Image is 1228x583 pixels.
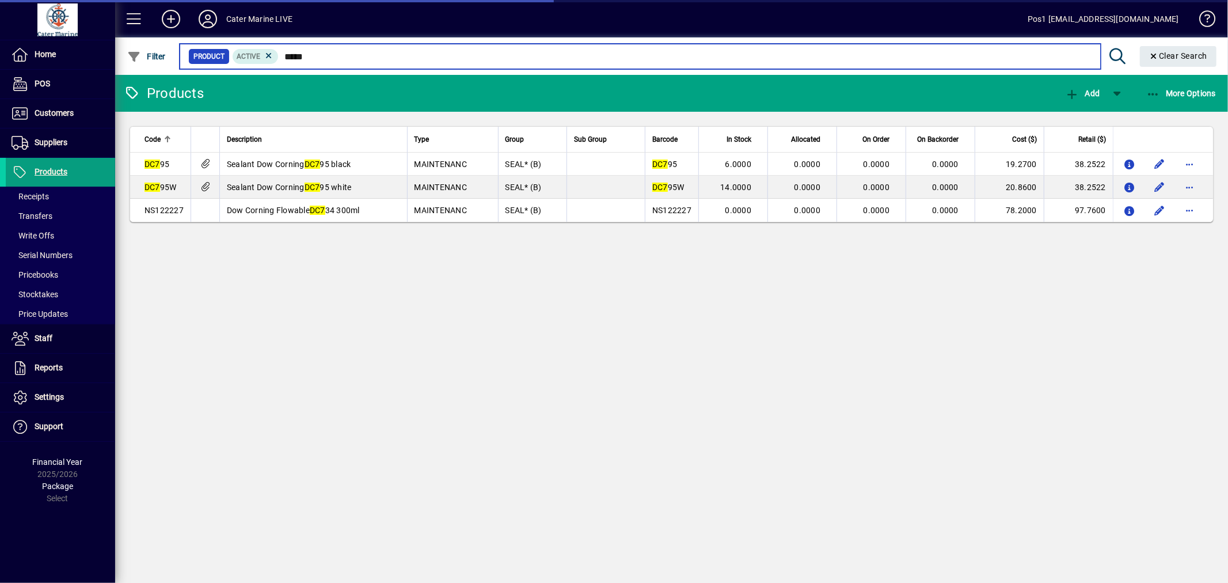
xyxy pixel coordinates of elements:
[720,183,751,192] span: 14.0000
[652,133,678,146] span: Barcode
[227,133,262,146] span: Description
[652,160,668,169] em: DC7
[12,309,68,319] span: Price Updates
[415,206,467,215] span: MAINTENANC
[193,51,225,62] span: Product
[415,160,467,169] span: MAINTENANC
[1065,89,1100,98] span: Add
[1191,2,1214,40] a: Knowledge Base
[574,133,638,146] div: Sub Group
[1143,83,1219,104] button: More Options
[917,133,959,146] span: On Backorder
[35,334,52,343] span: Staff
[12,251,73,260] span: Serial Numbers
[35,108,74,118] span: Customers
[706,133,762,146] div: In Stock
[1044,199,1113,222] td: 97.7600
[227,133,400,146] div: Description
[725,206,752,215] span: 0.0000
[1078,133,1106,146] span: Retail ($)
[933,183,959,192] span: 0.0000
[35,79,50,88] span: POS
[6,304,115,324] a: Price Updates
[415,183,467,192] span: MAINTENANC
[1044,176,1113,199] td: 38.2522
[233,49,279,64] mat-chip: Activation Status: Active
[652,133,691,146] div: Barcode
[1146,89,1216,98] span: More Options
[415,133,429,146] span: Type
[1044,153,1113,176] td: 38.2522
[652,206,691,215] span: NS122227
[975,153,1044,176] td: 19.2700
[794,183,821,192] span: 0.0000
[791,133,820,146] span: Allocated
[6,206,115,226] a: Transfers
[6,226,115,245] a: Write Offs
[145,160,160,169] em: DC7
[189,9,226,29] button: Profile
[794,160,821,169] span: 0.0000
[145,133,161,146] span: Code
[862,133,889,146] span: On Order
[933,160,959,169] span: 0.0000
[975,199,1044,222] td: 78.2000
[1180,178,1199,196] button: More options
[6,324,115,353] a: Staff
[12,192,49,201] span: Receipts
[1150,155,1169,173] button: Edit
[864,206,890,215] span: 0.0000
[505,206,542,215] span: SEAL* (B)
[12,211,52,221] span: Transfers
[127,52,166,61] span: Filter
[35,138,67,147] span: Suppliers
[6,285,115,304] a: Stocktakes
[1140,46,1217,67] button: Clear
[227,160,351,169] span: Sealant Dow Corning 95 black
[6,40,115,69] a: Home
[505,133,524,146] span: Group
[6,383,115,412] a: Settings
[12,290,58,299] span: Stocktakes
[145,133,184,146] div: Code
[505,160,542,169] span: SEAL* (B)
[975,176,1044,199] td: 20.8600
[933,206,959,215] span: 0.0000
[6,245,115,265] a: Serial Numbers
[574,133,607,146] span: Sub Group
[33,457,83,467] span: Financial Year
[237,52,261,60] span: Active
[505,133,560,146] div: Group
[1180,155,1199,173] button: More options
[6,70,115,99] a: POS
[124,46,169,67] button: Filter
[6,412,115,441] a: Support
[35,392,64,402] span: Settings
[725,160,752,169] span: 6.0000
[305,183,320,192] em: DC7
[652,183,685,192] span: 95W
[145,206,184,215] span: NS122227
[305,160,320,169] em: DC7
[42,482,73,491] span: Package
[652,183,668,192] em: DC7
[6,354,115,383] a: Reports
[35,167,67,176] span: Products
[35,50,56,59] span: Home
[227,206,360,215] span: Dow Corning Flowable 34 300ml
[227,183,352,192] span: Sealant Dow Corning 95 white
[913,133,969,146] div: On Backorder
[145,183,160,192] em: DC7
[35,422,63,431] span: Support
[12,231,54,240] span: Write Offs
[6,265,115,285] a: Pricebooks
[1180,201,1199,219] button: More options
[864,183,890,192] span: 0.0000
[226,10,292,28] div: Cater Marine LIVE
[310,206,325,215] em: DC7
[35,363,63,372] span: Reports
[794,206,821,215] span: 0.0000
[1062,83,1102,104] button: Add
[652,160,677,169] span: 95
[6,187,115,206] a: Receipts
